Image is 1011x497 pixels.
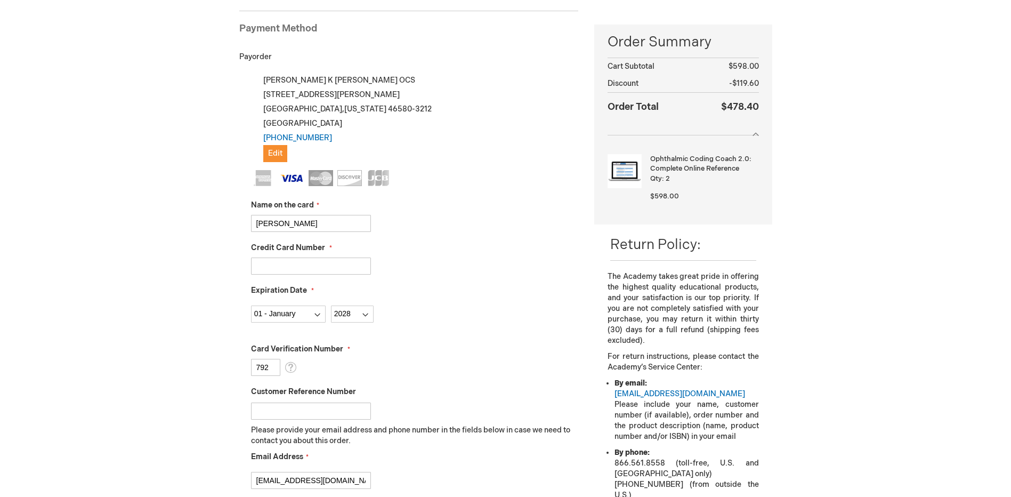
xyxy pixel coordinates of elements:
strong: Ophthalmic Coding Coach 2.0: Complete Online Reference [650,154,756,174]
span: Order Summary [608,33,758,58]
span: 2 [666,174,670,183]
strong: By email: [614,379,647,388]
img: MasterCard [309,170,333,186]
p: Please provide your email address and phone number in the fields below in case we need to contact... [251,425,579,446]
div: Payment Method [239,22,579,41]
p: For return instructions, please contact the Academy’s Service Center: [608,351,758,373]
a: [EMAIL_ADDRESS][DOMAIN_NAME] [614,389,745,398]
a: [PHONE_NUMBER] [263,133,332,142]
th: Cart Subtotal [608,58,698,76]
span: -$119.60 [729,79,759,88]
span: Payorder [239,52,272,61]
strong: Order Total [608,99,659,114]
span: $478.40 [721,101,759,113]
img: Visa [280,170,304,186]
p: The Academy takes great pride in offering the highest quality educational products, and your sati... [608,271,758,346]
img: JCB [366,170,391,186]
span: Name on the card [251,201,314,210]
span: Return Policy: [610,237,701,253]
li: Please include your name, customer number (if available), order number and the product descriptio... [614,378,758,442]
img: Discover [337,170,362,186]
span: Expiration Date [251,286,307,295]
span: $598.00 [729,62,759,71]
span: Discount [608,79,638,88]
div: [PERSON_NAME] K [PERSON_NAME] OCS [STREET_ADDRESS][PERSON_NAME] [GEOGRAPHIC_DATA] , 46580-3212 [G... [251,73,579,162]
span: Customer Reference Number [251,387,356,396]
input: Card Verification Number [251,359,280,376]
img: American Express [251,170,276,186]
span: $598.00 [650,192,679,201]
span: Edit [268,149,282,158]
span: Credit Card Number [251,243,325,252]
span: Card Verification Number [251,344,343,354]
span: Qty [650,174,662,183]
span: [US_STATE] [344,105,386,114]
span: Email Address [251,452,303,461]
button: Edit [263,145,287,162]
img: Ophthalmic Coding Coach 2.0: Complete Online Reference [608,154,642,188]
input: Credit Card Number [251,258,371,275]
strong: By phone: [614,448,650,457]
